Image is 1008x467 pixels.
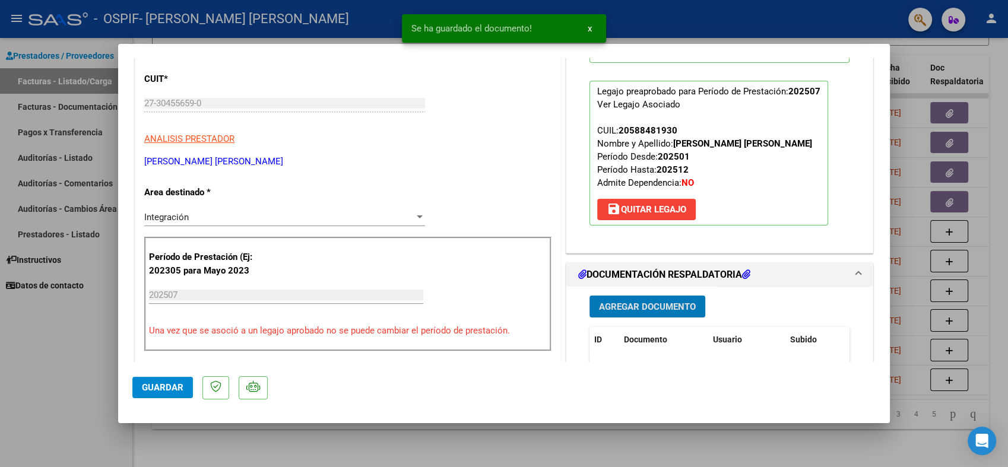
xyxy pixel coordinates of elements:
[597,98,680,111] div: Ver Legajo Asociado
[658,151,690,162] strong: 202501
[144,155,551,169] p: [PERSON_NAME] [PERSON_NAME]
[607,202,621,216] mat-icon: save
[597,125,812,188] span: CUIL: Nombre y Apellido: Período Desde: Período Hasta: Admite Dependencia:
[578,268,750,282] h1: DOCUMENTACIÓN RESPALDATORIA
[594,335,602,344] span: ID
[968,427,996,455] div: Open Intercom Messenger
[657,164,689,175] strong: 202512
[144,360,267,374] p: Comprobante Tipo *
[673,138,812,149] strong: [PERSON_NAME] [PERSON_NAME]
[566,1,873,253] div: PREAPROBACIÓN PARA INTEGRACION
[144,186,267,199] p: Area destinado *
[132,377,193,398] button: Guardar
[788,86,820,97] strong: 202507
[708,327,785,352] datatable-header-cell: Usuario
[144,134,234,144] span: ANALISIS PRESTADOR
[144,72,267,86] p: CUIT
[589,81,828,225] p: Legajo preaprobado para Período de Prestación:
[607,204,686,215] span: Quitar Legajo
[713,335,742,344] span: Usuario
[624,335,667,344] span: Documento
[619,124,677,137] div: 20588481930
[144,212,189,223] span: Integración
[785,327,845,352] datatable-header-cell: Subido
[589,296,705,317] button: Agregar Documento
[411,23,532,34] span: Se ha guardado el documento!
[619,327,708,352] datatable-header-cell: Documento
[589,327,619,352] datatable-header-cell: ID
[149,324,547,338] p: Una vez que se asoció a un legajo aprobado no se puede cambiar el período de prestación.
[681,177,694,188] strong: NO
[588,23,592,34] span: x
[599,301,696,312] span: Agregar Documento
[790,335,817,344] span: Subido
[578,18,601,39] button: x
[149,250,268,277] p: Período de Prestación (Ej: 202305 para Mayo 2023
[597,199,696,220] button: Quitar Legajo
[142,382,183,393] span: Guardar
[566,263,873,287] mat-expansion-panel-header: DOCUMENTACIÓN RESPALDATORIA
